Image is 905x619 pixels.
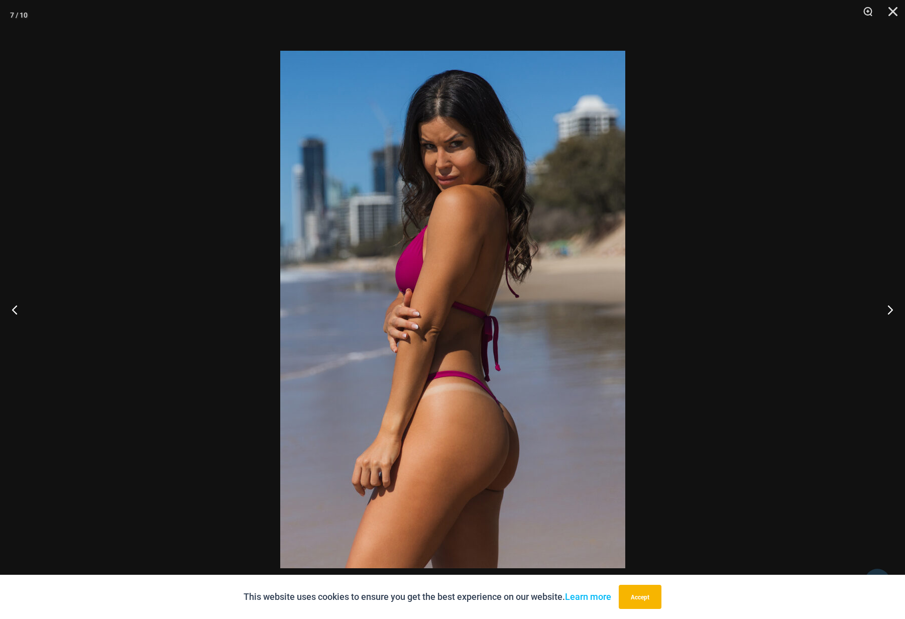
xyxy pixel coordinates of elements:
[867,284,905,335] button: Next
[244,589,611,604] p: This website uses cookies to ensure you get the best experience on our website.
[565,591,611,602] a: Learn more
[619,585,661,609] button: Accept
[10,8,28,23] div: 7 / 10
[280,51,625,568] img: Tight Rope Pink 319 Top 4212 Micro 03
